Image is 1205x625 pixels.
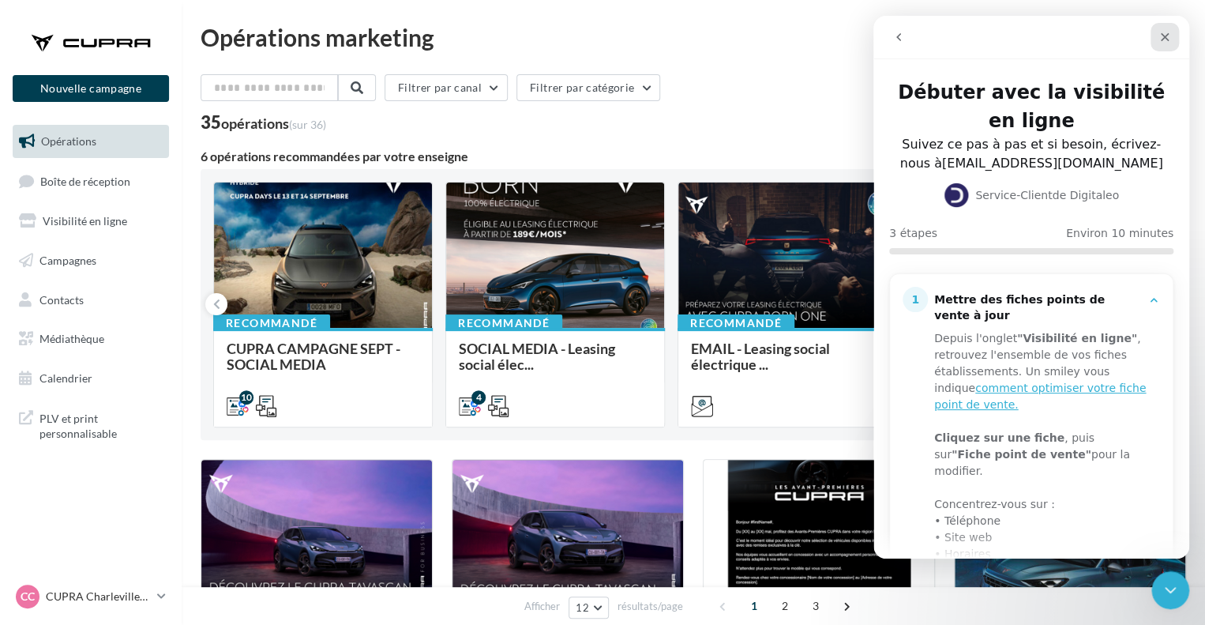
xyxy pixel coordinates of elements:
button: Filtrer par canal [385,74,508,101]
span: Médiathèque [39,332,104,345]
span: 12 [576,601,589,614]
iframe: Intercom live chat [873,16,1189,559]
span: 3 [803,593,828,619]
span: Calendrier [39,371,92,385]
div: Recommandé [678,314,794,332]
iframe: Intercom live chat [1151,571,1189,609]
div: 35 [201,114,326,131]
a: Opérations [9,125,172,158]
span: Opérations [41,134,96,148]
div: 4 [471,390,486,405]
p: CUPRA Charleville-[GEOGRAPHIC_DATA] [46,589,151,604]
button: Filtrer par catégorie [516,74,660,101]
span: CC [21,589,35,604]
span: résultats/page [618,599,683,614]
a: Calendrier [9,362,172,395]
span: 2 [772,593,798,619]
a: Boîte de réception [9,164,172,198]
span: CUPRA CAMPAGNE SEPT - SOCIAL MEDIA [227,340,400,373]
a: PLV et print personnalisable [9,401,172,448]
a: CC CUPRA Charleville-[GEOGRAPHIC_DATA] [13,582,169,612]
span: Visibilité en ligne [43,214,127,228]
a: Visibilité en ligne [9,205,172,238]
span: 1 [741,593,767,619]
span: EMAIL - Leasing social électrique ... [691,340,830,373]
span: Contacts [39,292,84,306]
span: PLV et print personnalisable [39,408,163,442]
button: 12 [569,597,609,619]
span: (sur 36) [289,118,326,131]
div: Recommandé [445,314,562,332]
span: Afficher [524,599,560,614]
div: 6 opérations recommandées par votre enseigne [201,150,1161,163]
div: opérations [221,116,326,130]
a: Médiathèque [9,322,172,356]
div: • Horaires [61,530,275,547]
span: Campagnes [39,254,96,267]
span: SOCIAL MEDIA - Leasing social élec... [459,340,615,373]
div: Recommandé [213,314,330,332]
span: Boîte de réception [40,174,130,187]
a: Contacts [9,284,172,317]
a: Campagnes [9,244,172,277]
button: Nouvelle campagne [13,75,169,102]
div: 10 [239,390,253,405]
div: Opérations marketing [201,25,1186,49]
